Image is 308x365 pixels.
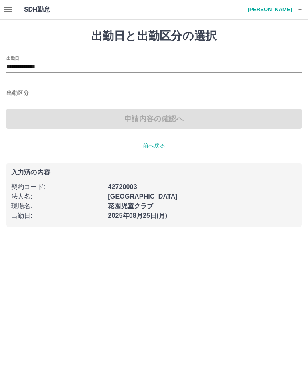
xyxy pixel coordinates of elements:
[108,203,153,209] b: 花園児童クラブ
[11,182,103,192] p: 契約コード :
[11,201,103,211] p: 現場名 :
[108,183,137,190] b: 42720003
[108,212,167,219] b: 2025年08月25日(月)
[6,55,19,61] label: 出勤日
[11,211,103,221] p: 出勤日 :
[6,29,302,43] h1: 出勤日と出勤区分の選択
[6,142,302,150] p: 前へ戻る
[11,192,103,201] p: 法人名 :
[108,193,178,200] b: [GEOGRAPHIC_DATA]
[11,169,297,176] p: 入力済の内容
